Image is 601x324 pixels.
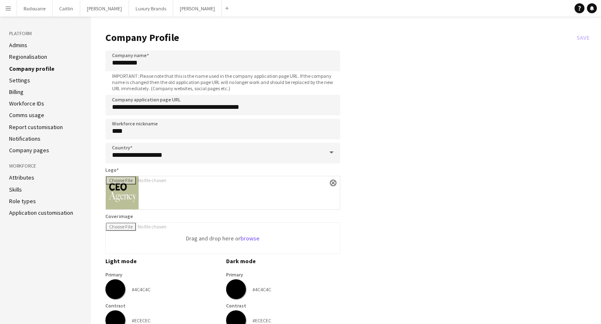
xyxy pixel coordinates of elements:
div: #ECECEC [132,317,150,324]
a: Company pages [9,146,49,154]
a: Application customisation [9,209,73,216]
a: Role types [9,197,36,205]
button: Radouane [17,0,52,17]
a: Comms usage [9,111,44,119]
a: Attributes [9,174,34,181]
button: [PERSON_NAME] [80,0,129,17]
a: Notifications [9,135,41,142]
a: Admins [9,41,27,49]
h3: Platform [9,30,82,37]
a: Billing [9,88,24,96]
h3: Workforce [9,162,82,170]
a: Company profile [9,65,55,72]
div: #4C4C4C [253,286,271,293]
h3: Dark mode [226,257,340,265]
button: [PERSON_NAME] [173,0,222,17]
h3: Light mode [105,257,219,265]
a: Skills [9,186,22,193]
div: #ECECEC [253,317,271,324]
span: IMPORTANT: Please note that this is the name used in the company application page URL. If the com... [105,73,340,91]
a: Workforce IDs [9,100,44,107]
div: #4C4C4C [132,286,150,293]
h1: Company Profile [105,31,573,44]
a: Regionalisation [9,53,47,60]
button: Caitlin [52,0,80,17]
button: Luxury Brands [129,0,173,17]
a: Report customisation [9,123,63,131]
a: Settings [9,77,30,84]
